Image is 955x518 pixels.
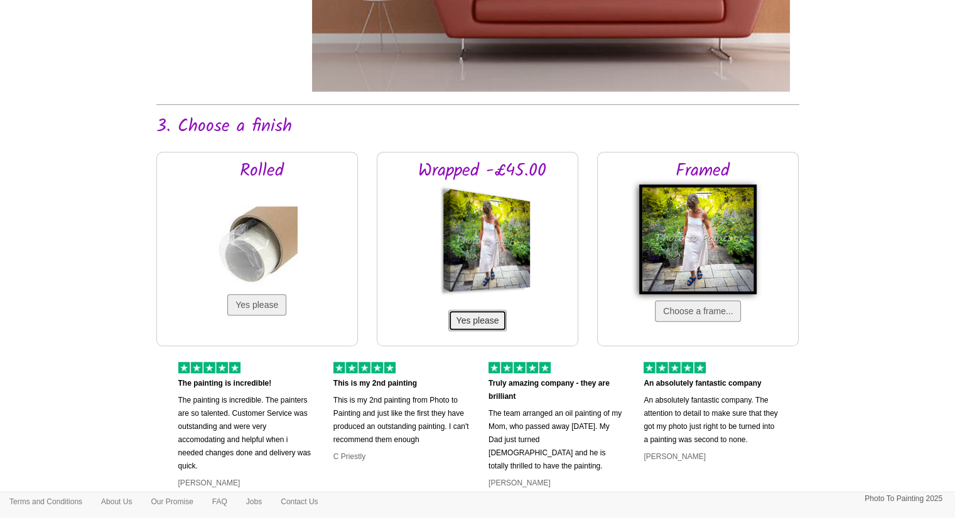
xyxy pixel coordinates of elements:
h2: Wrapped - [406,162,559,181]
h2: 3. Choose a finish [156,117,799,137]
h2: Rolled [185,162,338,181]
h2: Framed [626,162,779,181]
p: An absolutely fantastic company [644,377,780,390]
p: [PERSON_NAME] [488,477,625,490]
img: 5 of out 5 stars [333,362,396,373]
a: Our Promise [141,492,202,511]
p: The painting is incredible! [178,377,315,390]
p: An absolutely fantastic company. The attention to detail to make sure that they got my photo just... [644,394,780,447]
img: 5 of out 5 stars [488,362,551,373]
span: £45.00 [494,157,546,185]
img: Rolled in a tube [216,206,298,288]
button: Choose a frame... [655,300,741,322]
a: Jobs [237,492,271,511]
p: This is my 2nd painting from Photo to Painting and just like the first they have produced an outs... [333,394,470,447]
img: Framed [639,184,757,294]
p: The team arranged an oil painting of my Mom, who passed away [DATE]. My Dad just turned [DEMOGRAP... [488,407,625,473]
p: Truly amazing company - they are brilliant [488,377,625,403]
p: The painting is incredible. The painters are so talented. Customer Service was outstanding and we... [178,394,315,473]
p: Photo To Painting 2025 [865,492,942,505]
button: Yes please [227,294,286,315]
p: [PERSON_NAME] [644,450,780,463]
img: 5 of out 5 stars [178,362,240,373]
a: FAQ [203,492,237,511]
button: Yes please [448,310,507,331]
p: This is my 2nd painting [333,377,470,390]
a: Contact Us [271,492,327,511]
img: 5 of out 5 stars [644,362,706,373]
p: C Priestly [333,450,470,463]
a: About Us [92,492,141,511]
p: [PERSON_NAME] [178,477,315,490]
